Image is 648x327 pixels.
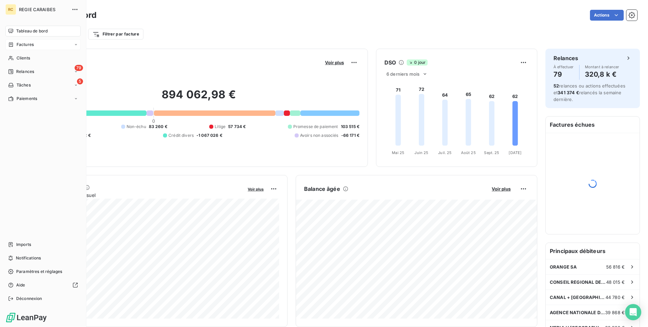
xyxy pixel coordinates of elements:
h4: 320,8 k € [585,69,619,80]
span: Clients [17,55,30,61]
span: Factures [17,42,34,48]
h2: 894 062,98 € [38,88,359,108]
a: Aide [5,280,81,291]
h6: DSO [384,58,396,67]
button: Voir plus [246,186,266,192]
span: 341 374 € [558,90,579,95]
span: Voir plus [492,186,511,192]
span: 5 [77,78,83,84]
span: Non-échu [127,124,146,130]
span: Chiffre d'affaires mensuel [38,192,243,199]
tspan: Juin 25 [414,150,428,155]
div: Open Intercom Messenger [625,304,641,320]
tspan: Sept. 25 [484,150,499,155]
span: -1 067 026 € [196,132,222,139]
span: ORANGE SA [550,264,577,270]
span: 0 jour [407,59,428,66]
button: Filtrer par facture [88,29,143,40]
img: Logo LeanPay [5,312,47,323]
span: relances ou actions effectuées et relancés la semaine dernière. [553,83,625,102]
span: Imports [16,242,31,248]
tspan: [DATE] [509,150,521,155]
span: CONSEIL REGIONAL DE LA [GEOGRAPHIC_DATA] [550,279,606,285]
span: Déconnexion [16,296,42,302]
button: Voir plus [490,186,513,192]
span: Aide [16,282,25,288]
span: Paramètres et réglages [16,269,62,275]
h4: 79 [553,69,574,80]
span: Tâches [17,82,31,88]
tspan: Août 25 [461,150,476,155]
span: Voir plus [248,187,264,192]
button: Actions [590,10,624,21]
span: 57 734 € [228,124,246,130]
tspan: Mai 25 [392,150,404,155]
span: 6 derniers mois [386,71,420,77]
span: 83 260 € [149,124,167,130]
span: À effectuer [553,65,574,69]
h6: Relances [553,54,578,62]
button: Voir plus [323,59,346,66]
span: Litige [215,124,225,130]
span: 44 780 € [605,295,625,300]
span: CANAL + [GEOGRAPHIC_DATA] [550,295,605,300]
span: Tableau de bord [16,28,48,34]
span: 56 816 € [606,264,625,270]
span: 48 015 € [606,279,625,285]
span: 79 [75,65,83,71]
h6: Principaux débiteurs [546,243,640,259]
span: Avoirs non associés [300,132,339,139]
span: Paiements [17,96,37,102]
span: -66 171 € [341,132,359,139]
span: 52 [553,83,559,89]
span: AGENCE NATIONALE DE SANTE PUBLIQUE [550,310,605,315]
div: RC [5,4,16,15]
span: 103 515 € [341,124,359,130]
span: Crédit divers [168,132,194,139]
h6: Factures échues [546,117,640,133]
span: REGIE CARAIBES [19,7,67,12]
span: Relances [16,69,34,75]
span: 0 [152,118,155,124]
span: Notifications [16,255,41,261]
span: Promesse de paiement [293,124,338,130]
tspan: Juil. 25 [438,150,452,155]
span: Montant à relancer [585,65,619,69]
h6: Balance âgée [304,185,340,193]
span: Voir plus [325,60,344,65]
span: 39 868 € [605,310,625,315]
